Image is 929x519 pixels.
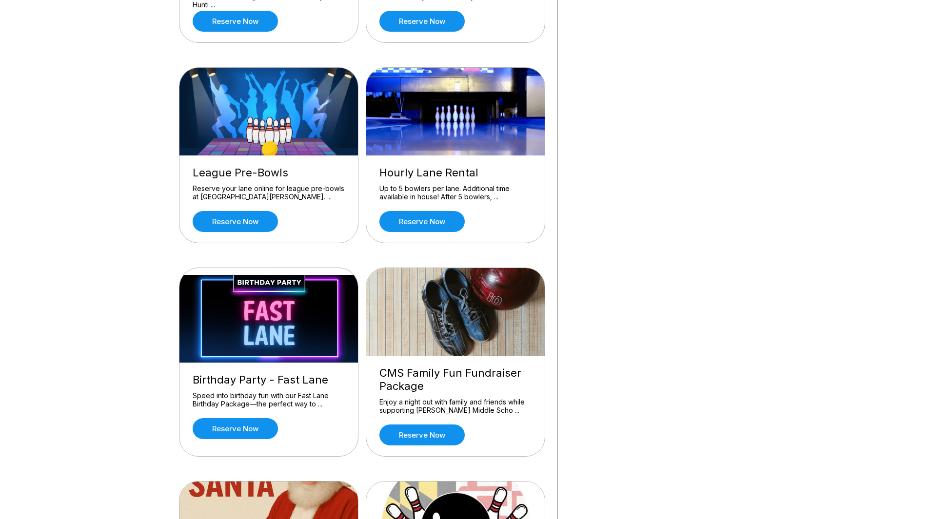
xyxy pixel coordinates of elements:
a: Reserve now [193,418,278,439]
a: Reserve now [193,11,278,32]
a: Reserve now [193,211,278,232]
div: League Pre-Bowls [193,166,345,179]
img: Hourly Lane Rental [366,68,546,155]
div: Speed into birthday fun with our Fast Lane Birthday Package—the perfect way to ... [193,391,345,408]
a: Reserve now [379,424,465,445]
div: Enjoy a night out with family and friends while supporting [PERSON_NAME] Middle Scho ... [379,398,532,415]
img: Birthday Party - Fast Lane [179,275,359,363]
div: Birthday Party - Fast Lane [193,373,345,386]
img: CMS Family Fun Fundraiser Package [366,268,546,356]
a: Reserve now [379,11,465,32]
a: Reserve now [379,211,465,232]
div: Reserve your lane online for league pre-bowls at [GEOGRAPHIC_DATA][PERSON_NAME]. ... [193,184,345,201]
div: Up to 5 bowlers per lane. Additional time available in house! After 5 bowlers, ... [379,184,532,201]
div: Hourly Lane Rental [379,166,532,179]
img: League Pre-Bowls [179,68,359,155]
div: CMS Family Fun Fundraiser Package [379,366,532,393]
